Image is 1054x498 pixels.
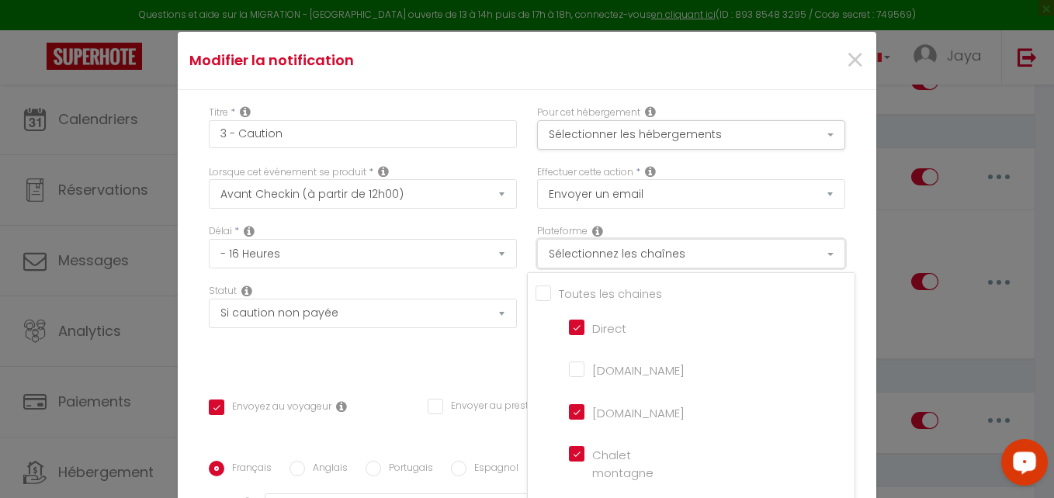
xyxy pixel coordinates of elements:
i: Event Occur [378,165,389,178]
button: Sélectionner les hébergements [537,120,845,150]
i: Envoyer au voyageur [336,400,347,413]
button: Sélectionnez les chaînes [537,239,845,268]
label: Plateforme [537,224,588,239]
label: Anglais [305,461,348,478]
label: Pour cet hébergement [537,105,640,120]
label: Titre [209,105,228,120]
i: Booking status [241,285,252,297]
label: Chalet montagne [584,446,654,482]
i: Action Channel [592,225,603,237]
label: Délai [209,224,232,239]
label: Effectuer cette action [537,165,633,180]
button: Close [845,44,865,78]
span: × [845,37,865,84]
i: This Rental [645,105,656,118]
i: Title [240,105,251,118]
i: Action Type [645,165,656,178]
label: Lorsque cet événement se produit [209,165,366,180]
iframe: LiveChat chat widget [989,433,1054,498]
label: Portugais [381,461,433,478]
i: Action Time [244,225,255,237]
label: Espagnol [466,461,518,478]
h4: Modifier la notification [189,50,633,71]
label: Français [224,461,272,478]
label: Statut [209,284,237,299]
